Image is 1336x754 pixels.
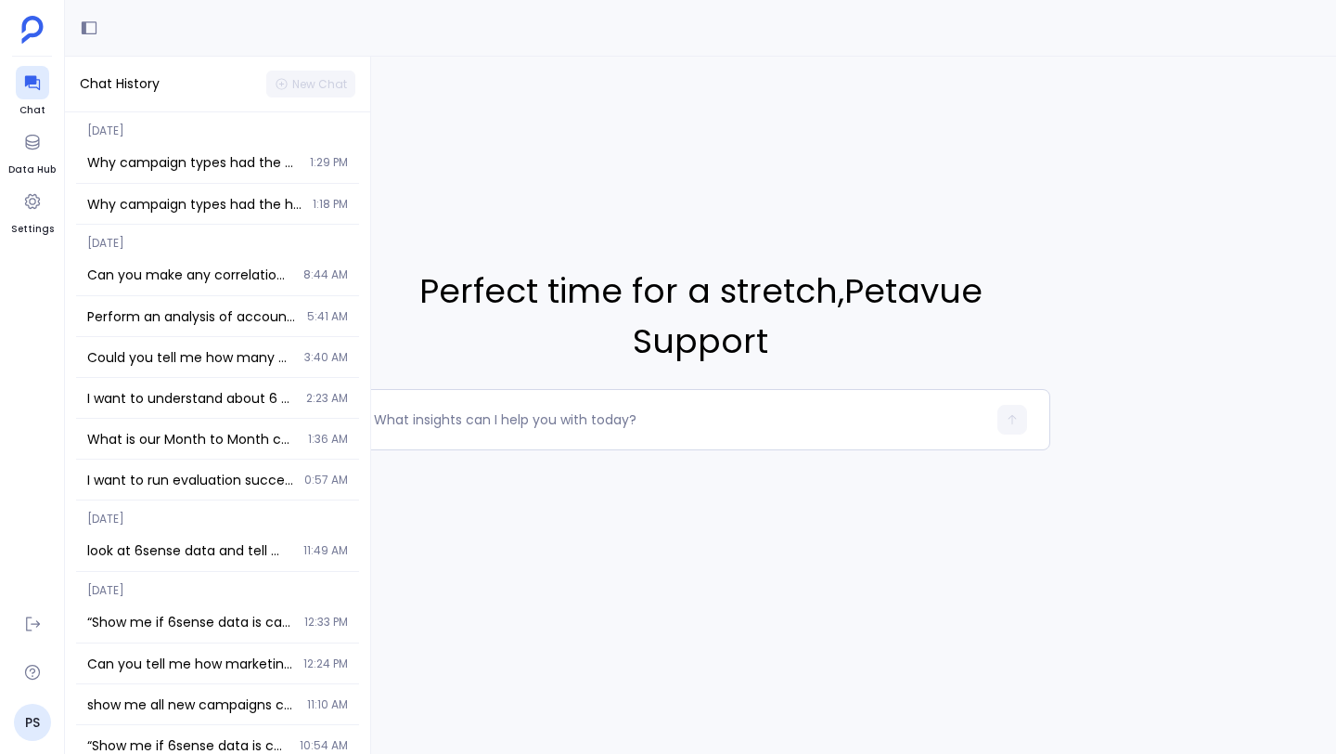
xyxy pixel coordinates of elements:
span: Why campaign types had the highest number of responses this year? [87,195,302,214]
span: Could you tell me how many duplicate records are there in all marketing reached and engaged 6 sen... [87,348,293,367]
span: [DATE] [76,500,359,526]
span: Why campaign types had the highest number of responses this year? [87,153,299,172]
a: Data Hub [8,125,56,177]
span: Chat History [80,74,160,94]
span: 12:33 PM [304,615,348,630]
span: Chat [16,103,49,118]
span: 11:49 AM [303,543,348,558]
span: [DATE] [76,225,359,251]
span: [DATE] [76,572,359,598]
a: PS [14,704,51,741]
a: Chat [16,66,49,118]
span: 1:18 PM [313,197,348,212]
span: 10:54 AM [300,738,348,753]
span: 1:36 AM [308,432,348,447]
span: I want to run evaluation success and conversion analysis. Here are few metrics I want to see - a)... [87,471,293,489]
span: What is our Month to Month conversion of early to late stage. early stage is sales stage 1 and st... [87,430,297,448]
span: Settings [11,222,54,237]
span: 2:23 AM [306,391,348,406]
span: 5:41 AM [307,309,348,324]
span: Can you tell me how marketing campaigns are tied to deals in 2025 [87,655,292,673]
span: Data Hub [8,162,56,177]
span: 0:57 AM [304,473,348,487]
span: 8:44 AM [303,267,348,282]
img: petavue logo [21,16,44,44]
span: 3:40 AM [304,350,348,365]
span: 11:10 AM [307,697,348,712]
span: look at 6sense data and tell me if there are global 2000 accounts [87,541,292,560]
a: Settings [11,185,54,237]
span: Perform an analysis of accounts tracked in 6sense that progressed from reach to engagement, and d... [87,307,296,326]
span: Can you make any correlations between Evaluations and Closed Won opportunities? Consider opportun... [87,266,292,284]
span: 1:29 PM [310,155,348,170]
span: show me all new campaigns created last year and let me know what their influence on deals that cl... [87,695,296,714]
span: [DATE] [76,112,359,138]
span: 12:24 PM [303,656,348,671]
span: Perfect time for a stretch , Petavue Support [351,266,1050,367]
span: “Show me if 6sense data is captured in the account journey view and analysis and only analyze it ... [87,613,293,631]
span: I want to understand about 6 sense data connected in the system . Can you tell me what analysis I... [87,389,295,408]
